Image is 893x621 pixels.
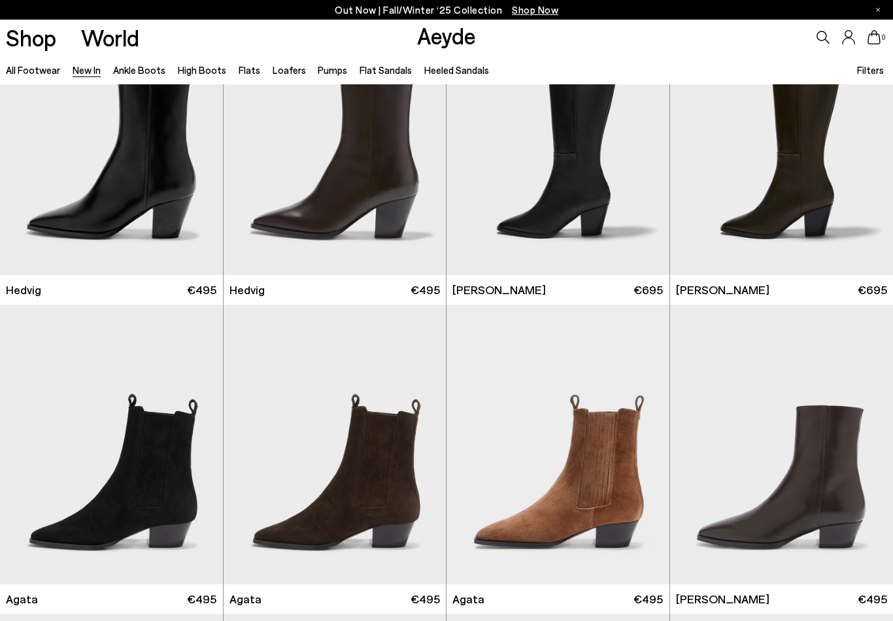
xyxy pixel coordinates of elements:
[229,282,265,298] span: Hedvig
[512,4,558,16] span: Navigate to /collections/new-in
[73,64,101,76] a: New In
[187,282,216,298] span: €495
[335,2,558,18] p: Out Now | Fall/Winter ‘25 Collection
[273,64,306,76] a: Loafers
[239,64,260,76] a: Flats
[417,22,476,49] a: Aeyde
[411,591,440,607] span: €495
[6,64,60,76] a: All Footwear
[446,305,669,584] img: Agata Suede Ankle Boots
[868,30,881,44] a: 0
[424,64,489,76] a: Heeled Sandals
[452,282,546,298] span: [PERSON_NAME]
[224,275,446,305] a: Hedvig €495
[187,591,216,607] span: €495
[857,64,884,76] span: Filters
[881,34,887,41] span: 0
[676,282,769,298] span: [PERSON_NAME]
[446,275,669,305] a: [PERSON_NAME] €695
[446,584,669,614] a: Agata €495
[229,591,261,607] span: Agata
[452,591,484,607] span: Agata
[411,282,440,298] span: €495
[6,282,41,298] span: Hedvig
[858,591,887,607] span: €495
[6,591,38,607] span: Agata
[360,64,412,76] a: Flat Sandals
[676,591,769,607] span: [PERSON_NAME]
[318,64,347,76] a: Pumps
[113,64,165,76] a: Ankle Boots
[81,26,139,49] a: World
[224,584,446,614] a: Agata €495
[858,282,887,298] span: €695
[224,305,446,584] img: Agata Suede Ankle Boots
[178,64,226,76] a: High Boots
[6,26,56,49] a: Shop
[633,282,663,298] span: €695
[633,591,663,607] span: €495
